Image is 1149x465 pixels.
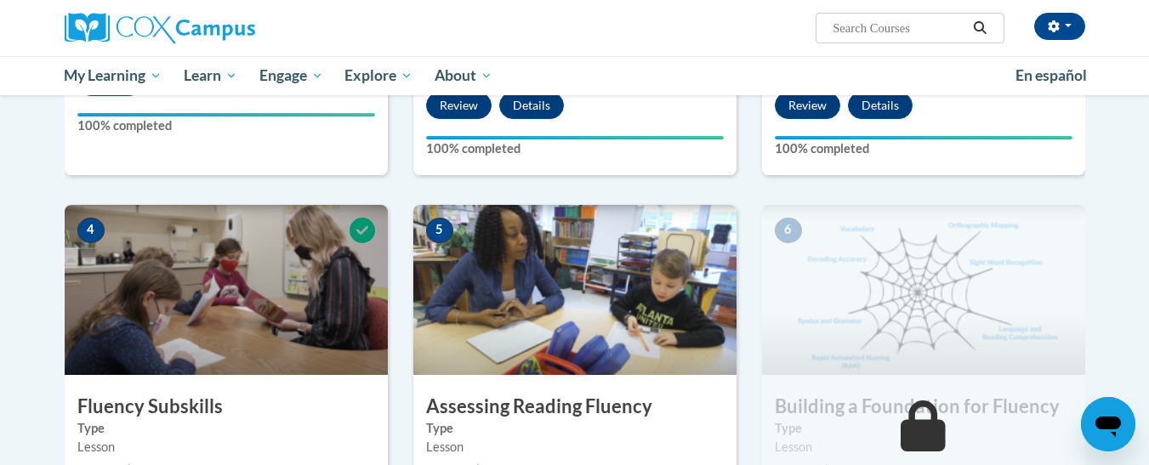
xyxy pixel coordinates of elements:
div: Lesson [77,438,375,456]
h3: Fluency Subskills [65,394,388,420]
h3: Building a Foundation for Fluency [762,394,1085,420]
span: Explore [344,65,412,86]
label: Type [77,419,375,438]
div: Your progress [775,136,1072,139]
label: 100% completed [77,116,375,135]
div: Main menu [39,56,1111,95]
a: Learn [173,56,248,95]
button: Search [967,18,993,38]
span: 4 [77,218,105,243]
label: Type [775,419,1072,438]
span: 6 [775,218,802,243]
img: Cox Campus [65,13,255,43]
img: Course Image [762,205,1085,375]
div: Your progress [426,136,724,139]
span: 5 [426,218,453,243]
span: En español [1015,66,1087,84]
h3: Assessing Reading Fluency [413,394,737,420]
span: Engage [259,65,323,86]
a: En español [1004,58,1098,94]
label: Type [426,419,724,438]
img: Course Image [65,205,388,375]
button: Review [426,92,492,119]
iframe: Button to launch messaging window [1081,397,1135,451]
button: Account Settings [1034,13,1085,40]
span: My Learning [64,65,162,86]
input: Search Courses [831,18,967,38]
label: 100% completed [426,139,724,158]
a: About [424,56,503,95]
button: Review [775,92,840,119]
a: Cox Campus [65,13,388,43]
label: 100% completed [775,139,1072,158]
span: About [435,65,492,86]
button: Details [848,92,913,119]
div: Your progress [77,113,375,116]
a: Engage [248,56,334,95]
div: Lesson [775,438,1072,456]
a: My Learning [54,56,173,95]
span: Learn [184,65,237,86]
div: Lesson [426,438,724,456]
button: Details [499,92,564,119]
a: Explore [333,56,424,95]
img: Course Image [413,205,737,375]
